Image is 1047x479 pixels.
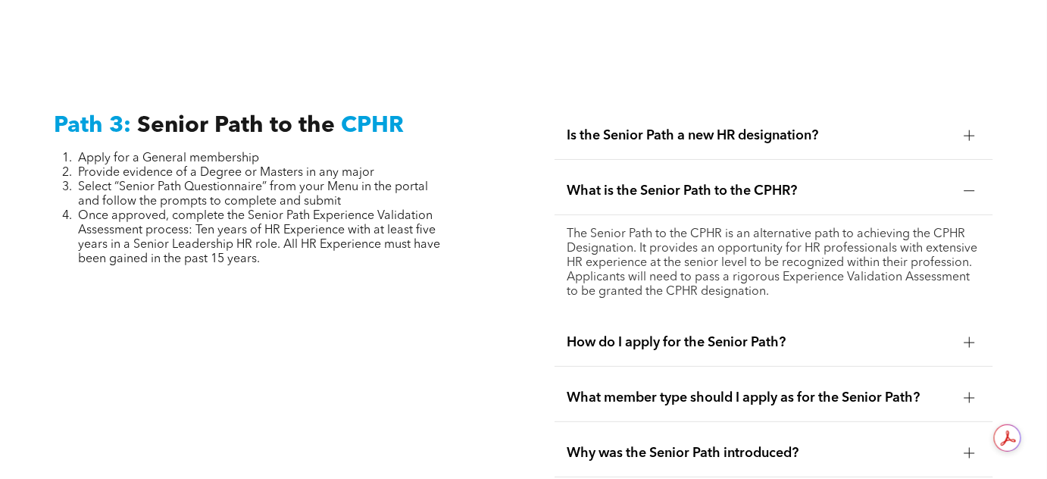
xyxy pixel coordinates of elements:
[78,181,428,208] span: Select “Senior Path Questionnaire” from your Menu in the portal and follow the prompts to complet...
[567,227,980,299] p: The Senior Path to the CPHR is an alternative path to achieving the CPHR Designation. It provides...
[78,210,440,265] span: Once approved, complete the Senior Path Experience Validation Assessment process: Ten years of HR...
[78,152,259,164] span: Apply for a General membership
[341,114,404,137] span: CPHR
[567,334,952,351] span: How do I apply for the Senior Path?
[137,114,335,137] span: Senior Path to the
[567,445,952,462] span: Why was the Senior Path introduced?
[78,167,374,179] span: Provide evidence of a Degree or Masters in any major
[54,114,131,137] span: Path 3:
[567,127,952,144] span: Is the Senior Path a new HR designation?
[567,390,952,406] span: What member type should I apply as for the Senior Path?
[567,183,952,199] span: What is the Senior Path to the CPHR?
